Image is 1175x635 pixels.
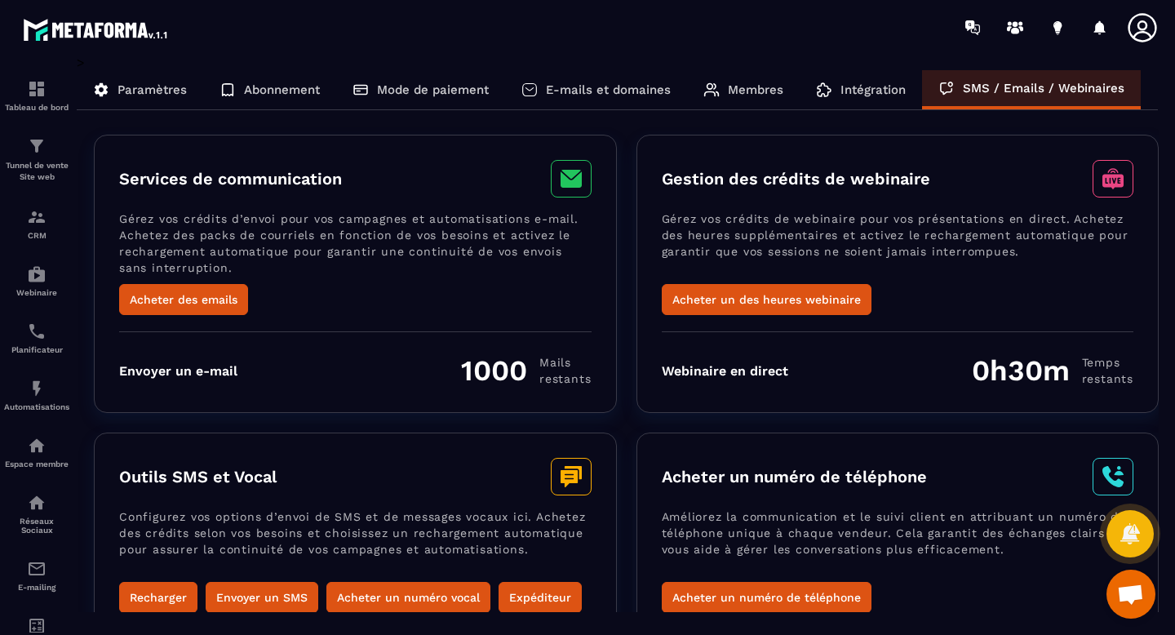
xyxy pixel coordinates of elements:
[4,231,69,240] p: CRM
[539,371,591,387] span: restants
[546,82,671,97] p: E-mails et domaines
[119,582,197,613] button: Recharger
[27,436,47,455] img: automations
[840,82,906,97] p: Intégration
[326,582,490,613] button: Acheter un numéro vocal
[972,353,1133,388] div: 0h30m
[461,353,591,388] div: 1000
[27,322,47,341] img: scheduler
[27,493,47,513] img: social-network
[119,211,592,284] p: Gérez vos crédits d’envoi pour vos campagnes et automatisations e-mail. Achetez des packs de cour...
[1082,354,1133,371] span: Temps
[662,363,788,379] div: Webinaire en direct
[4,345,69,354] p: Planificateur
[4,309,69,366] a: schedulerschedulerPlanificateur
[119,284,248,315] button: Acheter des emails
[4,424,69,481] a: automationsautomationsEspace membre
[539,354,591,371] span: Mails
[662,284,871,315] button: Acheter un des heures webinaire
[4,583,69,592] p: E-mailing
[4,547,69,604] a: emailemailE-mailing
[963,81,1124,95] p: SMS / Emails / Webinaires
[499,582,582,613] button: Expéditeur
[4,195,69,252] a: formationformationCRM
[4,517,69,535] p: Réseaux Sociaux
[4,160,69,183] p: Tunnel de vente Site web
[4,481,69,547] a: social-networksocial-networkRéseaux Sociaux
[119,169,342,189] h3: Services de communication
[27,264,47,284] img: automations
[27,79,47,99] img: formation
[4,252,69,309] a: automationsautomationsWebinaire
[27,136,47,156] img: formation
[662,582,871,613] button: Acheter un numéro de téléphone
[1106,570,1155,619] div: Ouvrir le chat
[662,169,930,189] h3: Gestion des crédits de webinaire
[4,288,69,297] p: Webinaire
[119,363,237,379] div: Envoyer un e-mail
[4,103,69,112] p: Tableau de bord
[27,207,47,227] img: formation
[4,460,69,468] p: Espace membre
[4,67,69,124] a: formationformationTableau de bord
[662,508,1134,582] p: Améliorez la communication et le suivi client en attribuant un numéro de téléphone unique à chaqu...
[119,467,277,486] h3: Outils SMS et Vocal
[4,366,69,424] a: automationsautomationsAutomatisations
[728,82,783,97] p: Membres
[662,467,927,486] h3: Acheter un numéro de téléphone
[119,508,592,582] p: Configurez vos options d’envoi de SMS et de messages vocaux ici. Achetez des crédits selon vos be...
[1082,371,1133,387] span: restants
[4,124,69,195] a: formationformationTunnel de vente Site web
[27,559,47,579] img: email
[117,82,187,97] p: Paramètres
[4,402,69,411] p: Automatisations
[244,82,320,97] p: Abonnement
[23,15,170,44] img: logo
[206,582,318,613] button: Envoyer un SMS
[27,379,47,398] img: automations
[662,211,1134,284] p: Gérez vos crédits de webinaire pour vos présentations en direct. Achetez des heures supplémentair...
[377,82,489,97] p: Mode de paiement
